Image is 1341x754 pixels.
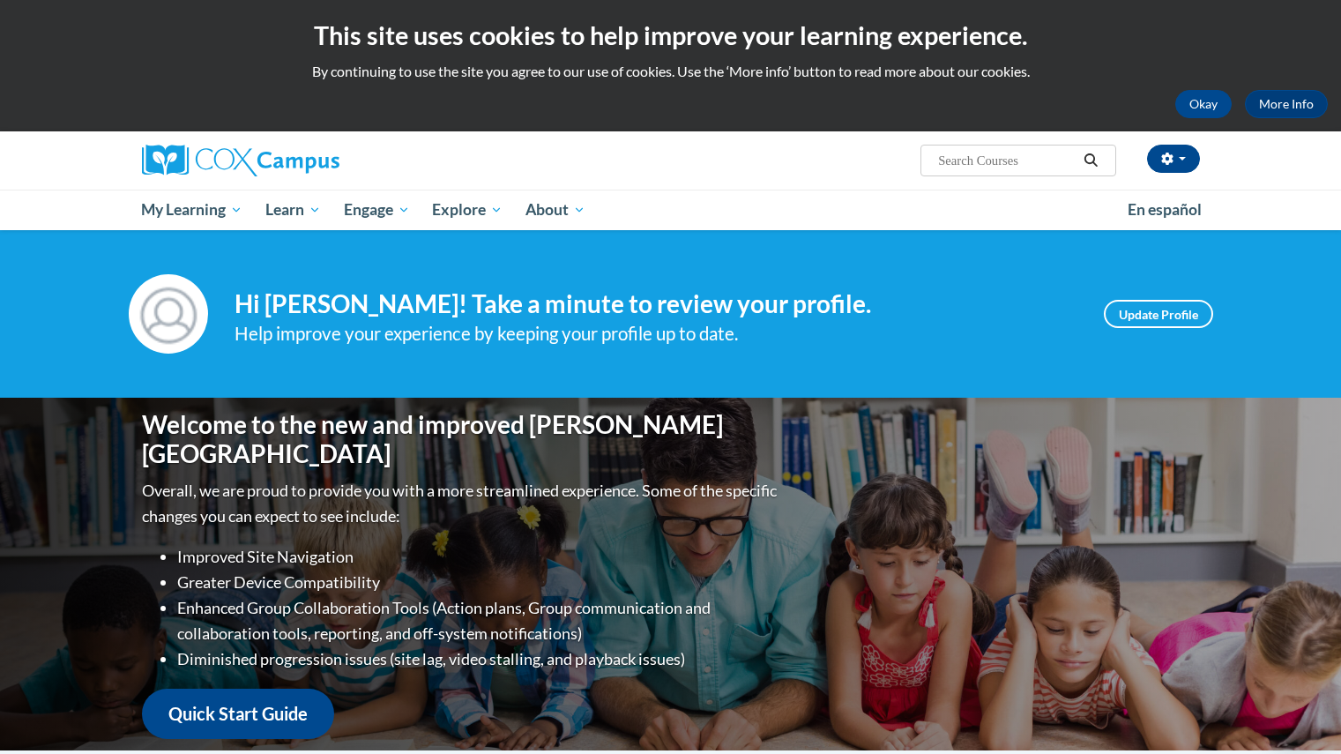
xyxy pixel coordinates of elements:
[1104,300,1213,328] a: Update Profile
[432,199,503,220] span: Explore
[265,199,321,220] span: Learn
[514,190,597,230] a: About
[177,570,781,595] li: Greater Device Compatibility
[177,646,781,672] li: Diminished progression issues (site lag, video stalling, and playback issues)
[235,289,1077,319] h4: Hi [PERSON_NAME]! Take a minute to review your profile.
[332,190,421,230] a: Engage
[421,190,514,230] a: Explore
[13,62,1328,81] p: By continuing to use the site you agree to our use of cookies. Use the ‘More info’ button to read...
[141,199,242,220] span: My Learning
[1175,90,1232,118] button: Okay
[1128,200,1202,219] span: En español
[254,190,332,230] a: Learn
[142,410,781,469] h1: Welcome to the new and improved [PERSON_NAME][GEOGRAPHIC_DATA]
[1245,90,1328,118] a: More Info
[344,199,410,220] span: Engage
[177,595,781,646] li: Enhanced Group Collaboration Tools (Action plans, Group communication and collaboration tools, re...
[1270,683,1327,740] iframe: Button to launch messaging window
[936,150,1077,171] input: Search Courses
[1116,191,1213,228] a: En español
[235,319,1077,348] div: Help improve your experience by keeping your profile up to date.
[115,190,1226,230] div: Main menu
[525,199,585,220] span: About
[142,145,339,176] img: Cox Campus
[142,145,477,176] a: Cox Campus
[129,274,208,354] img: Profile Image
[177,544,781,570] li: Improved Site Navigation
[1147,145,1200,173] button: Account Settings
[13,18,1328,53] h2: This site uses cookies to help improve your learning experience.
[1077,150,1104,171] button: Search
[142,689,334,739] a: Quick Start Guide
[142,478,781,529] p: Overall, we are proud to provide you with a more streamlined experience. Some of the specific cha...
[130,190,255,230] a: My Learning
